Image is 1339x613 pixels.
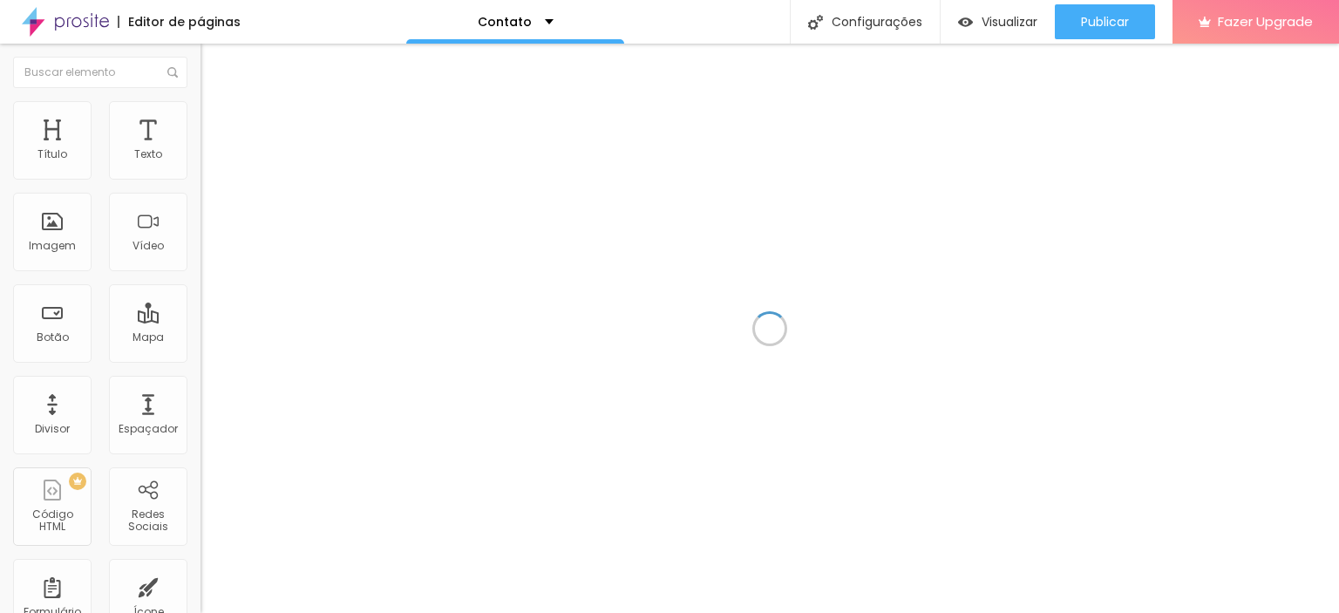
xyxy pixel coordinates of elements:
div: Botão [37,331,69,344]
div: Imagem [29,240,76,252]
div: Código HTML [17,508,86,534]
span: Publicar [1081,15,1129,29]
div: Texto [134,148,162,160]
div: Mapa [133,331,164,344]
span: Fazer Upgrade [1218,14,1313,29]
img: Icone [808,15,823,30]
p: Contato [478,16,532,28]
img: Icone [167,67,178,78]
div: Espaçador [119,423,178,435]
span: Visualizar [982,15,1037,29]
div: Redes Sociais [113,508,182,534]
div: Divisor [35,423,70,435]
img: view-1.svg [958,15,973,30]
div: Editor de páginas [118,16,241,28]
div: Vídeo [133,240,164,252]
input: Buscar elemento [13,57,187,88]
button: Visualizar [941,4,1055,39]
button: Publicar [1055,4,1155,39]
div: Título [37,148,67,160]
